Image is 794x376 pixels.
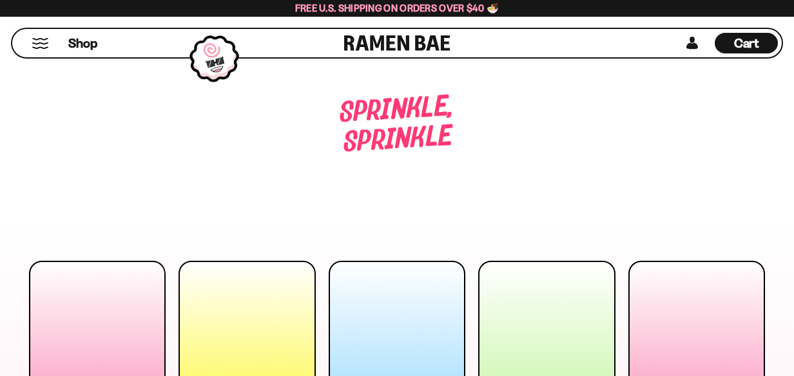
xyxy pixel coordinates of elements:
span: Cart [734,35,759,51]
span: Free U.S. Shipping on Orders over $40 🍜 [295,2,499,14]
span: Shop [68,35,97,52]
div: Cart [715,29,778,57]
a: Shop [68,33,97,53]
button: Mobile Menu Trigger [32,38,49,49]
